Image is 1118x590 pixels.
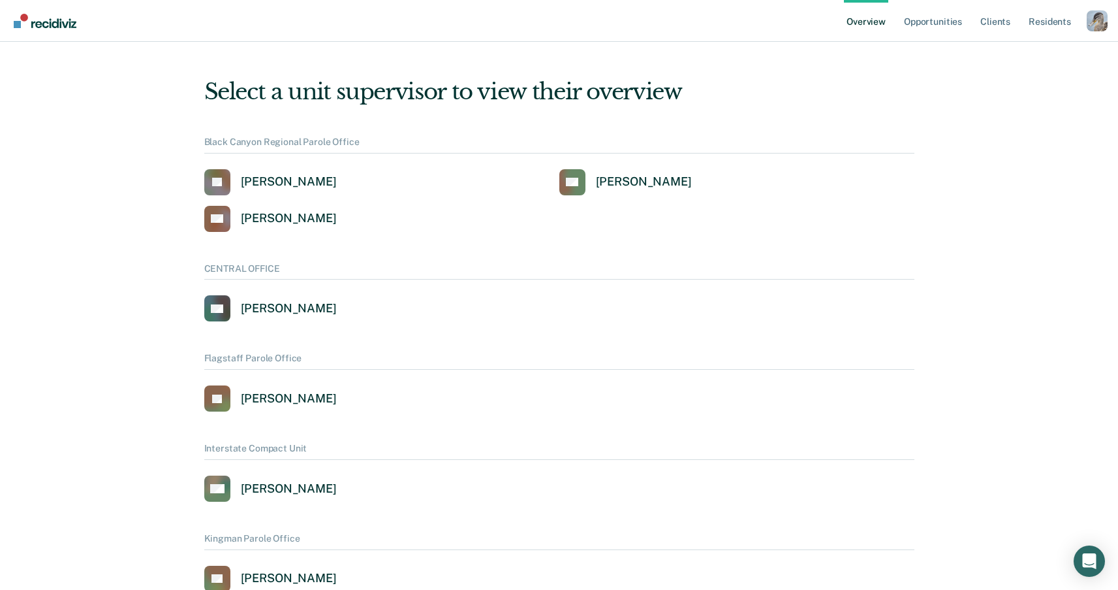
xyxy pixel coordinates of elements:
[204,78,914,105] div: Select a unit supervisor to view their overview
[1074,546,1105,577] div: Open Intercom Messenger
[204,169,337,195] a: [PERSON_NAME]
[204,385,337,412] a: [PERSON_NAME]
[596,174,692,189] div: [PERSON_NAME]
[241,391,337,406] div: [PERSON_NAME]
[559,169,692,195] a: [PERSON_NAME]
[241,174,337,189] div: [PERSON_NAME]
[204,533,914,550] div: Kingman Parole Office
[204,443,914,460] div: Interstate Compact Unit
[204,295,337,321] a: [PERSON_NAME]
[241,571,337,586] div: [PERSON_NAME]
[204,476,337,502] a: [PERSON_NAME]
[204,206,337,232] a: [PERSON_NAME]
[204,263,914,280] div: CENTRAL OFFICE
[204,137,914,154] div: Black Canyon Regional Parole Office
[14,14,76,28] img: Recidiviz
[241,301,337,316] div: [PERSON_NAME]
[204,353,914,370] div: Flagstaff Parole Office
[241,482,337,497] div: [PERSON_NAME]
[1087,10,1108,31] button: Profile dropdown button
[241,211,337,226] div: [PERSON_NAME]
